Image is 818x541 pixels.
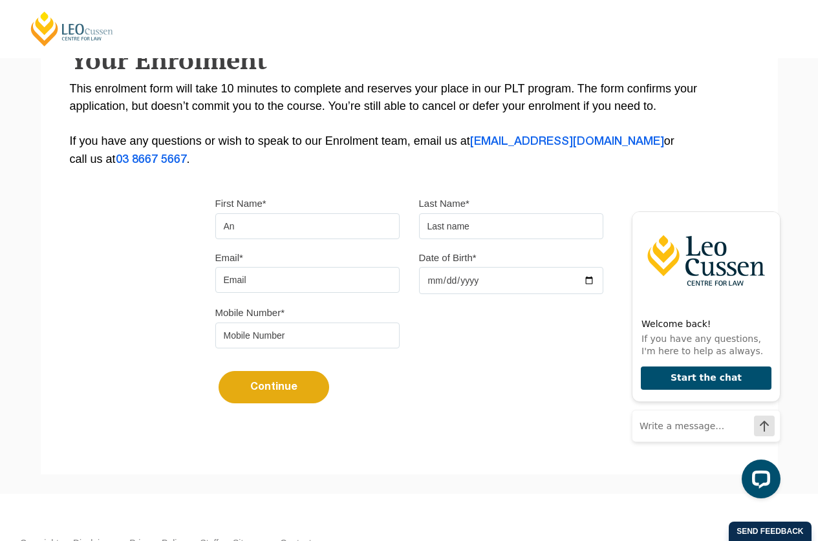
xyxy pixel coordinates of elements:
a: [EMAIL_ADDRESS][DOMAIN_NAME] [470,136,664,147]
label: Last Name* [419,197,469,210]
input: First name [215,213,400,239]
button: Continue [219,371,329,403]
label: Date of Birth* [419,251,477,264]
iframe: LiveChat chat widget [621,187,786,509]
input: Email [215,267,400,293]
a: [PERSON_NAME] Centre for Law [29,10,115,47]
p: This enrolment form will take 10 minutes to complete and reserves your place in our PLT program. ... [70,80,749,169]
input: Last name [419,213,603,239]
h2: Your Enrolment [70,45,749,74]
input: Mobile Number [215,323,400,348]
a: 03 8667 5667 [116,154,187,165]
label: Email* [215,251,243,264]
label: Mobile Number* [215,306,285,319]
label: First Name* [215,197,266,210]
